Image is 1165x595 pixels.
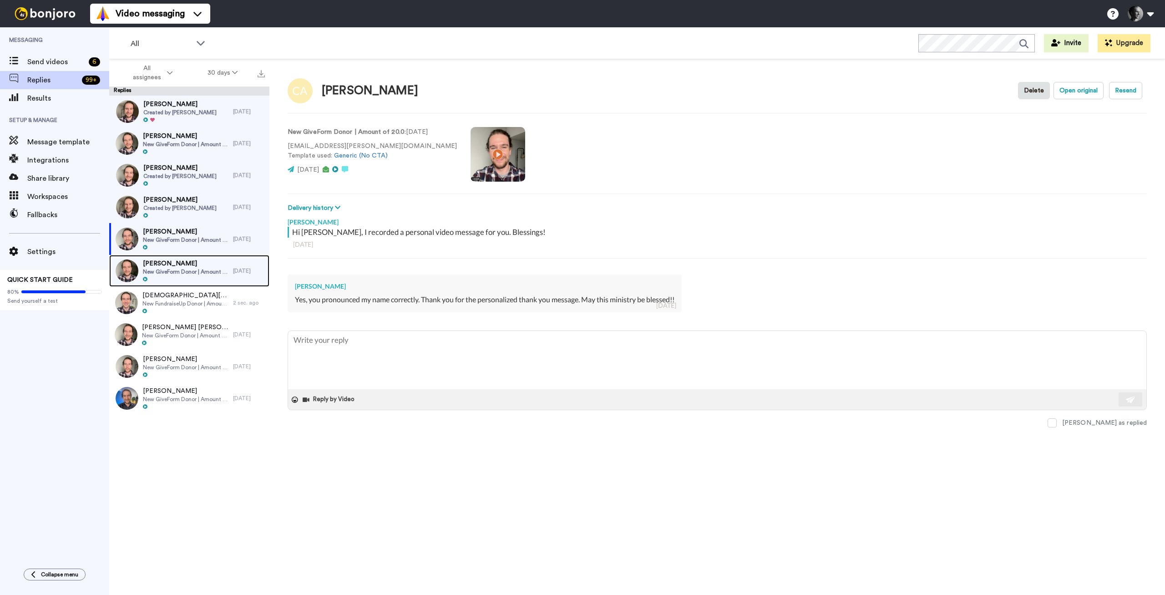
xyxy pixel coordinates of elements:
[116,355,138,378] img: ebec300d-6312-4e4a-a3ad-2989084c7fa2-thumb.jpg
[233,172,265,179] div: [DATE]
[258,70,265,77] img: export.svg
[233,235,265,243] div: [DATE]
[109,96,269,127] a: [PERSON_NAME]Created by [PERSON_NAME][DATE]
[27,137,109,147] span: Message template
[288,78,313,103] img: Image of Chiaka Arlia
[109,86,269,96] div: Replies
[233,203,265,211] div: [DATE]
[109,319,269,351] a: [PERSON_NAME] [PERSON_NAME] and [PERSON_NAME]New GiveForm Donor | Amount of 104.1[DATE]
[143,355,228,364] span: [PERSON_NAME]
[109,287,269,319] a: [DEMOGRAPHIC_DATA][PERSON_NAME]New FundraiseUp Donor | Amount of $228.502 sec. ago
[233,140,265,147] div: [DATE]
[7,277,73,283] span: QUICK START GUIDE
[143,100,217,109] span: [PERSON_NAME]
[143,259,228,268] span: [PERSON_NAME]
[255,66,268,80] button: Export all results that match these filters now.
[41,571,78,578] span: Collapse menu
[288,127,457,137] p: : [DATE]
[233,363,265,370] div: [DATE]
[116,196,139,219] img: 0707cd90-72a6-42d7-bfcc-d4eb78310166-thumb.jpg
[143,204,217,212] span: Created by [PERSON_NAME]
[131,38,192,49] span: All
[142,323,228,332] span: [PERSON_NAME] [PERSON_NAME] and [PERSON_NAME]
[143,227,228,236] span: [PERSON_NAME]
[297,167,319,173] span: [DATE]
[27,155,109,166] span: Integrations
[116,164,139,187] img: e73de2b6-d261-4f5d-a5f6-21175cee77fc-thumb.jpg
[1054,82,1104,99] button: Open original
[116,228,138,250] img: 28b0b9d8-55be-4791-9413-a44dfe8b9de4-thumb.jpg
[27,56,85,67] span: Send videos
[109,382,269,414] a: [PERSON_NAME]New GiveForm Donor | Amount of 52.21[DATE]
[27,209,109,220] span: Fallbacks
[293,240,1141,249] div: [DATE]
[96,6,110,21] img: vm-color.svg
[109,255,269,287] a: [PERSON_NAME]New GiveForm Donor | Amount of 180.0[DATE]
[1062,418,1147,427] div: [PERSON_NAME] as replied
[109,223,269,255] a: [PERSON_NAME]New GiveForm Donor | Amount of 20.0[DATE]
[1098,34,1150,52] button: Upgrade
[1109,82,1142,99] button: Resend
[128,64,165,82] span: All assignees
[322,84,418,97] div: [PERSON_NAME]
[143,109,217,116] span: Created by [PERSON_NAME]
[143,236,228,244] span: New GiveForm Donor | Amount of 20.0
[116,132,138,155] img: 0f9d599d-81f2-48f0-8553-3fdbc196fff1-thumb.jpg
[1126,396,1136,403] img: send-white.svg
[142,300,228,307] span: New FundraiseUp Donor | Amount of $228.50
[288,142,457,161] p: [EMAIL_ADDRESS][PERSON_NAME][DOMAIN_NAME] Template used:
[288,213,1147,227] div: [PERSON_NAME]
[111,60,190,86] button: All assignees
[233,331,265,338] div: [DATE]
[143,386,228,396] span: [PERSON_NAME]
[115,323,137,346] img: 4ae07519-eedc-4e4d-b8b4-ea19462b5881-thumb.jpg
[190,65,255,81] button: 30 days
[334,153,388,159] a: Generic (No CTA)
[656,301,676,310] div: [DATE]
[7,288,19,295] span: 80%
[11,7,79,20] img: bj-logo-header-white.svg
[24,569,86,580] button: Collapse menu
[295,295,674,305] div: Yes, you pronounced my name correctly. Thank you for the personalized thank you message. May this...
[288,203,343,213] button: Delivery history
[116,387,138,410] img: 29033359-5832-4784-b4fd-2ae0cf67bb41-thumb.jpg
[27,173,109,184] span: Share library
[116,100,139,123] img: 1ce6bfb0-32db-40a1-8d13-0699eaad1122-thumb.jpg
[143,364,228,371] span: New GiveForm Donor | Amount of 1000.0
[143,268,228,275] span: New GiveForm Donor | Amount of 180.0
[142,332,228,339] span: New GiveForm Donor | Amount of 104.1
[233,108,265,115] div: [DATE]
[233,267,265,275] div: [DATE]
[143,141,228,148] span: New GiveForm Donor | Amount of 25.0
[89,57,100,66] div: 6
[109,191,269,223] a: [PERSON_NAME]Created by [PERSON_NAME][DATE]
[7,297,102,305] span: Send yourself a test
[1044,34,1089,52] button: Invite
[115,291,138,314] img: 0ece1bf7-8ee8-41ff-8353-dfa7466ceb85-thumb.jpg
[142,291,228,300] span: [DEMOGRAPHIC_DATA][PERSON_NAME]
[302,393,357,407] button: Reply by Video
[288,129,405,135] strong: New GiveForm Donor | Amount of 20.0
[143,132,228,141] span: [PERSON_NAME]
[292,227,1145,238] div: Hi [PERSON_NAME], I recorded a personal video message for you. Blessings!
[233,299,265,306] div: 2 sec. ago
[143,195,217,204] span: [PERSON_NAME]
[109,351,269,382] a: [PERSON_NAME]New GiveForm Donor | Amount of 1000.0[DATE]
[27,191,109,202] span: Workspaces
[143,163,217,173] span: [PERSON_NAME]
[143,396,228,403] span: New GiveForm Donor | Amount of 52.21
[233,395,265,402] div: [DATE]
[1018,82,1050,99] button: Delete
[143,173,217,180] span: Created by [PERSON_NAME]
[27,246,109,257] span: Settings
[27,93,109,104] span: Results
[116,7,185,20] span: Video messaging
[109,159,269,191] a: [PERSON_NAME]Created by [PERSON_NAME][DATE]
[116,259,138,282] img: 0d65f4a7-8d8c-4c7c-b7ab-1c5a3440919c-thumb.jpg
[295,282,674,291] div: [PERSON_NAME]
[109,127,269,159] a: [PERSON_NAME]New GiveForm Donor | Amount of 25.0[DATE]
[82,76,100,85] div: 99 +
[27,75,78,86] span: Replies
